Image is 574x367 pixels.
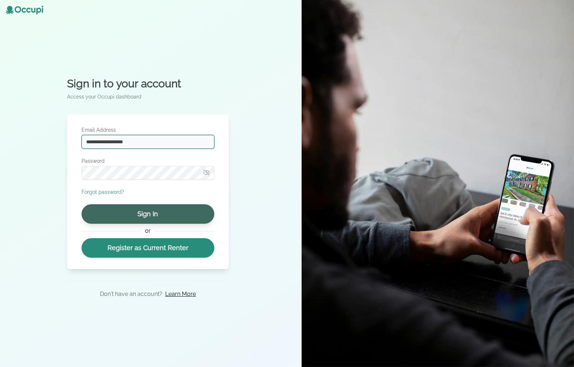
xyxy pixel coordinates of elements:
label: Password [82,157,214,165]
button: Sign In [82,204,214,224]
a: Learn More [165,290,196,298]
p: Access your Occupi dashboard [67,93,229,100]
span: or [141,227,154,235]
a: Register as Current Renter [82,238,214,258]
button: Forgot password? [82,188,124,196]
p: Don't have an account? [100,290,162,298]
h2: Sign in to your account [67,77,229,90]
label: Email Address [82,126,214,134]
